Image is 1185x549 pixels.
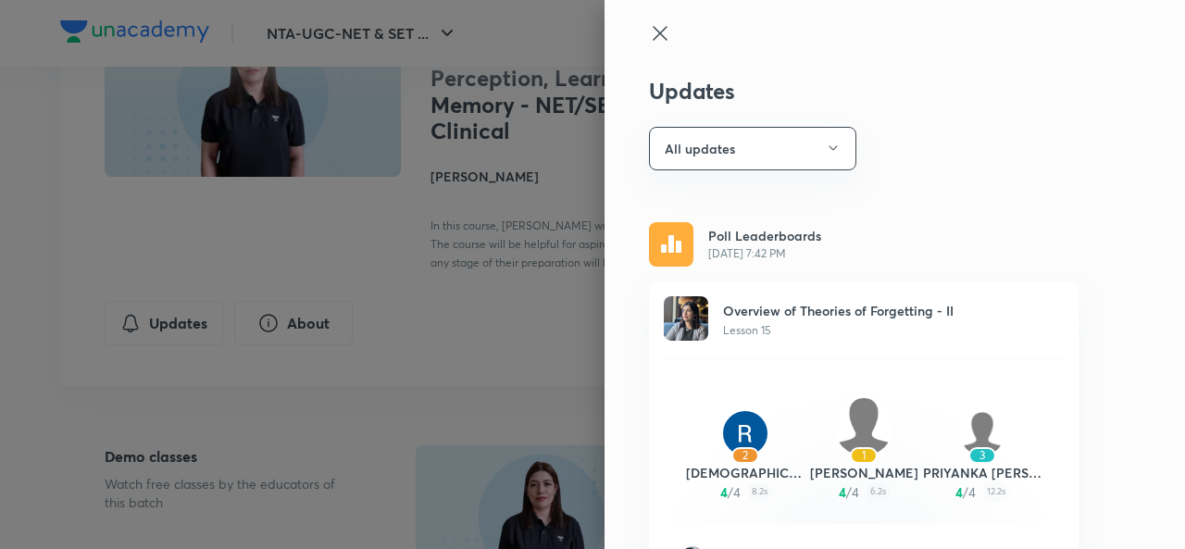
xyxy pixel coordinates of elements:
[983,482,1009,502] span: 12.2s
[846,482,852,502] span: /
[686,463,805,482] p: [DEMOGRAPHIC_DATA]
[834,396,893,455] img: Avatar
[723,411,767,455] img: Avatar
[839,482,846,502] span: 4
[852,482,859,502] span: 4
[867,482,890,502] span: 6.2s
[649,78,1079,105] h3: Updates
[649,222,693,267] img: rescheduled
[649,127,856,170] button: All updates
[731,447,759,464] div: 2
[850,447,878,464] div: 1
[963,482,968,502] span: /
[955,482,963,502] span: 4
[720,482,728,502] span: 4
[723,301,954,320] p: Overview of Theories of Forgetting - II
[805,463,923,482] p: [PERSON_NAME]
[960,411,1004,455] img: Avatar
[923,463,1042,482] p: PRIYANKA [PERSON_NAME]
[968,447,996,464] div: 3
[748,482,771,502] span: 8.2s
[708,245,821,262] span: [DATE] 7:42 PM
[733,482,741,502] span: 4
[968,482,976,502] span: 4
[708,226,821,245] p: Poll Leaderboards
[664,296,708,341] img: Avatar
[723,323,771,337] span: Lesson 15
[728,482,733,502] span: /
